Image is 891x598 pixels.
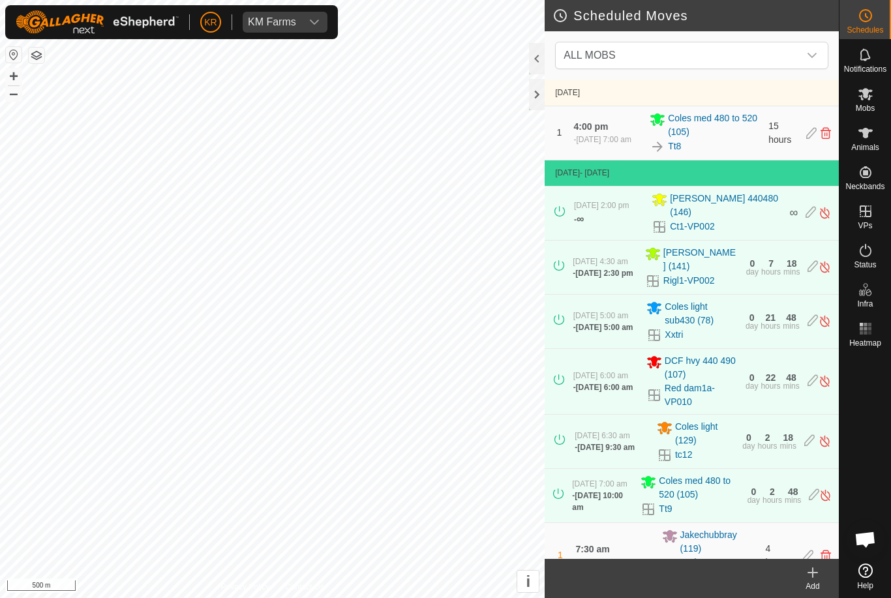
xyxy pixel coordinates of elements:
div: mins [783,382,799,390]
a: Help [839,558,891,595]
div: 48 [786,373,796,382]
div: day [742,442,755,450]
span: Infra [857,300,873,308]
div: hours [761,322,780,330]
span: Heatmap [849,339,881,347]
div: mins [783,322,799,330]
span: 7:30 am [575,544,609,554]
span: Neckbands [845,183,884,190]
span: [DATE] 11:30 am [578,558,637,567]
a: Privacy Policy [221,581,270,593]
div: hours [761,382,780,390]
span: [DATE] 4:30 am [573,257,627,266]
img: Turn off schedule move [819,488,832,502]
span: Jakechubbray (119) [680,528,758,556]
span: 4:00 pm [573,121,608,132]
div: - [575,441,635,453]
div: dropdown trigger [799,42,825,68]
div: 0 [749,259,755,268]
span: Status [854,261,876,269]
span: [DATE] 10:00 am [572,491,623,512]
a: Red dam1a-VP010 [665,381,738,409]
a: Contact Us [285,581,324,593]
div: 48 [788,487,798,496]
img: Turn off schedule move [819,260,831,274]
span: ALL MOBS [558,42,799,68]
div: 18 [787,259,797,268]
span: 1 [558,550,563,560]
button: + [6,68,22,84]
div: 7 [768,259,774,268]
img: Turn off schedule move [819,314,831,328]
span: [DATE] 9:30 am [577,443,635,452]
div: - [575,556,637,568]
div: hours [761,268,781,276]
span: Coles light (129) [675,420,734,447]
div: 48 [786,313,796,322]
span: [PERSON_NAME] (141) [663,246,738,273]
div: 22 [766,373,776,382]
div: 18 [783,433,793,442]
button: i [517,571,539,592]
span: 15 hours [768,121,791,145]
span: ∞ [789,206,798,219]
div: 0 [746,433,751,442]
span: KR [204,16,217,29]
span: ∞ [577,213,584,224]
div: - [573,321,633,333]
a: Tt9 [659,502,672,516]
div: 0 [749,373,755,382]
div: day [746,382,758,390]
div: Open chat [846,520,885,559]
img: Turn off schedule move [819,206,831,220]
a: Drain99xxxx-VP002 [680,556,758,583]
button: Map Layers [29,48,44,63]
span: [DATE] 7:00 am [572,479,627,488]
span: KM Farms [243,12,301,33]
span: ALL MOBS [564,50,615,61]
span: Animals [851,143,879,151]
div: mins [780,442,796,450]
span: VPs [858,222,872,230]
div: 0 [749,313,755,322]
img: Turn off schedule move [819,434,831,448]
div: - [573,134,631,145]
span: [DATE] 6:30 am [575,431,629,440]
div: - [574,211,584,227]
span: 4 hours [765,543,788,567]
a: Xxtri [665,328,683,342]
span: [PERSON_NAME] 440480 (146) [670,192,781,219]
span: [DATE] [555,168,580,177]
span: [DATE] [555,88,580,97]
div: 21 [766,313,776,322]
span: Mobs [856,104,875,112]
img: To [650,139,665,155]
a: Rigl1-VP002 [663,274,715,288]
h2: Scheduled Moves [552,8,839,23]
span: Notifications [844,65,886,73]
div: 0 [751,487,756,496]
span: [DATE] 2:00 pm [574,201,629,210]
span: DCF hvy 440 490 (107) [665,354,738,381]
div: day [748,496,760,504]
span: Coles med 480 to 520 (105) [668,112,761,139]
span: Help [857,582,873,590]
span: Schedules [847,26,883,34]
span: [DATE] 7:00 am [576,135,631,144]
span: [DATE] 2:30 pm [575,269,633,278]
button: Reset Map [6,47,22,63]
span: Coles med 480 to 520 (105) [659,474,739,501]
div: - [572,490,633,513]
span: [DATE] 5:00 am [573,311,628,320]
img: Turn off schedule move [819,374,831,388]
div: hours [763,496,782,504]
div: dropdown trigger [301,12,327,33]
span: Coles light sub430 (78) [665,300,738,327]
span: i [526,573,530,590]
span: [DATE] 5:00 am [576,323,633,332]
div: 2 [770,487,775,496]
a: Ct1-VP002 [670,220,714,233]
a: tc12 [675,448,692,462]
div: - [573,267,633,279]
img: Gallagher Logo [16,10,179,34]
